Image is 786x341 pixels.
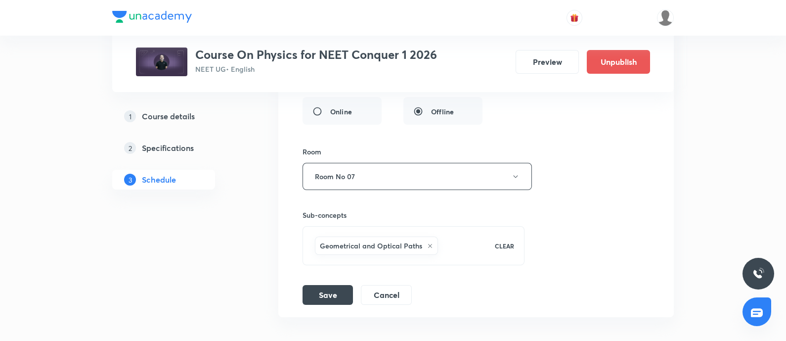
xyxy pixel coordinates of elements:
a: 2Specifications [112,138,247,158]
a: Company Logo [112,11,192,25]
h5: Specifications [142,142,194,154]
img: avatar [570,13,579,22]
p: CLEAR [495,242,514,250]
button: Save [303,285,353,305]
button: Preview [516,50,579,74]
h5: Schedule [142,174,176,186]
img: Gopal ram [657,9,674,26]
img: ttu [752,268,764,280]
button: avatar [567,10,582,26]
h5: Course details [142,110,195,122]
img: Company Logo [112,11,192,23]
button: Room No 07 [303,163,532,190]
h3: Course On Physics for NEET Conquer 1 2026 [195,48,437,62]
img: 85f358088d29441698bde27e03cfc2df.jpg [136,48,187,76]
button: Cancel [361,285,412,305]
h6: Geometrical and Optical Paths [320,241,422,251]
p: 1 [124,110,136,122]
button: Unpublish [587,50,650,74]
p: 3 [124,174,136,186]
h6: Room [303,146,321,157]
p: NEET UG • English [195,64,437,74]
a: 1Course details [112,106,247,126]
p: 2 [124,142,136,154]
h6: Sub-concepts [303,210,524,220]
